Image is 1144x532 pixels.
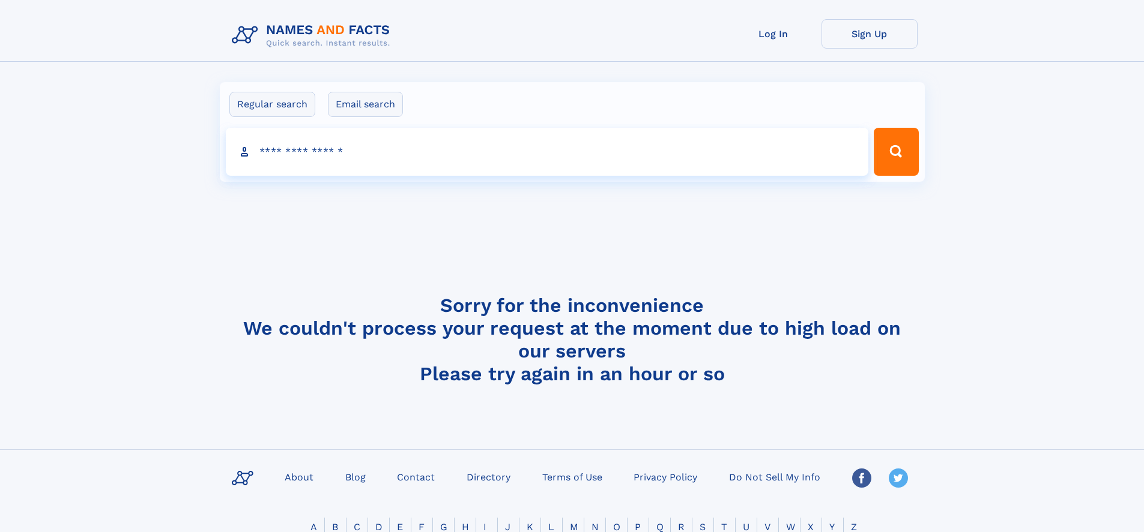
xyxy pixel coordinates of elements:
a: Sign Up [822,19,918,49]
a: About [280,468,318,485]
a: Do Not Sell My Info [724,468,825,485]
a: Log In [725,19,822,49]
img: Logo Names and Facts [227,19,400,52]
button: Search Button [874,128,918,176]
a: Privacy Policy [629,468,702,485]
h4: Sorry for the inconvenience We couldn't process your request at the moment due to high load on ou... [227,294,918,385]
label: Email search [328,92,403,117]
img: Facebook [852,468,871,488]
a: Blog [340,468,371,485]
a: Terms of Use [537,468,607,485]
label: Regular search [229,92,315,117]
img: Twitter [889,468,908,488]
a: Directory [462,468,515,485]
a: Contact [392,468,440,485]
input: search input [226,128,869,176]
